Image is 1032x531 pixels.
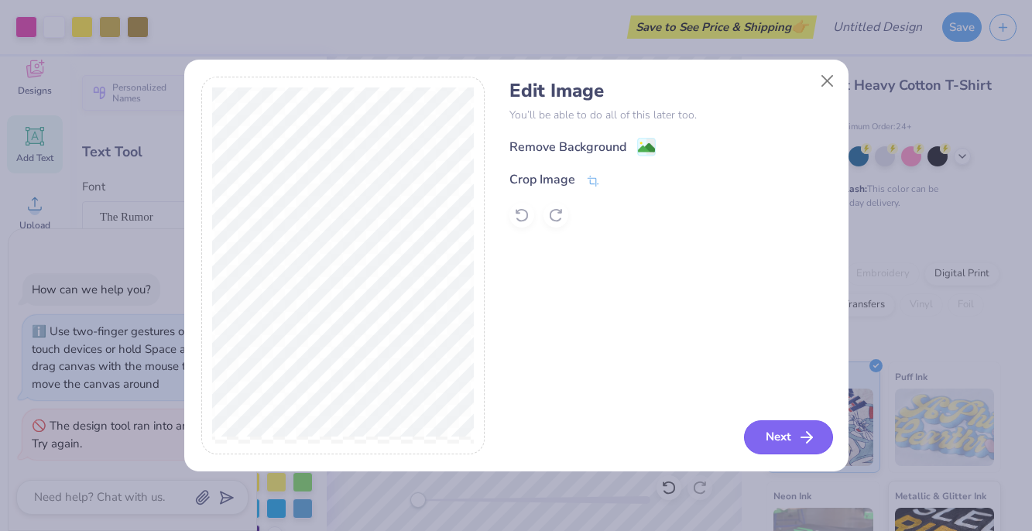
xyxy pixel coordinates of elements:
[509,170,575,189] div: Crop Image
[509,138,626,156] div: Remove Background
[812,66,842,95] button: Close
[509,107,831,123] p: You’ll be able to do all of this later too.
[744,420,833,454] button: Next
[509,80,831,102] h4: Edit Image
